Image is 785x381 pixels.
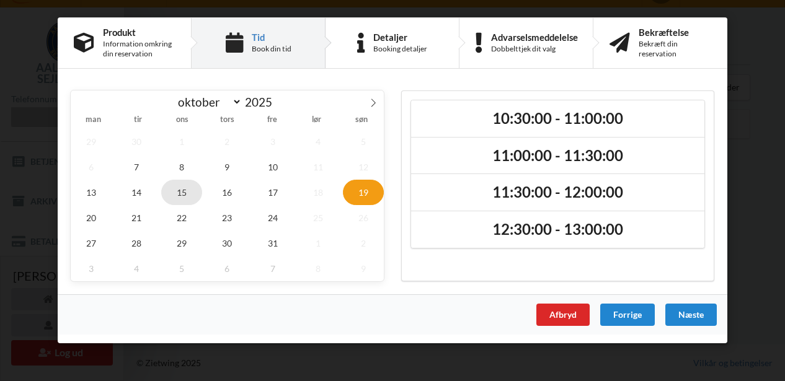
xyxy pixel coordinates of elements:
span: november 1, 2025 [298,230,339,256]
span: oktober 12, 2025 [343,154,384,180]
h2: 11:00:00 - 11:30:00 [420,146,696,165]
h2: 12:30:00 - 13:00:00 [420,220,696,239]
span: oktober 31, 2025 [252,230,293,256]
span: november 8, 2025 [298,256,339,281]
div: Afbryd [536,304,590,326]
span: oktober 27, 2025 [71,230,112,256]
span: oktober 4, 2025 [298,129,339,154]
span: lør [295,116,339,124]
div: Dobbelttjek dit valg [491,44,578,54]
div: Tid [252,32,291,42]
div: Næste [665,304,717,326]
span: oktober 17, 2025 [252,180,293,205]
span: oktober 16, 2025 [207,180,248,205]
span: oktober 24, 2025 [252,205,293,230]
h2: 10:30:00 - 11:00:00 [420,109,696,128]
span: oktober 30, 2025 [207,230,248,256]
span: oktober 19, 2025 [343,180,384,205]
span: oktober 5, 2025 [343,129,384,154]
div: Book din tid [252,44,291,54]
span: oktober 9, 2025 [207,154,248,180]
span: oktober 22, 2025 [161,205,202,230]
span: oktober 21, 2025 [116,205,157,230]
div: Detaljer [373,32,427,42]
span: oktober 28, 2025 [116,230,157,256]
span: ons [160,116,205,124]
input: Year [242,95,283,109]
span: oktober 25, 2025 [298,205,339,230]
span: september 30, 2025 [116,129,157,154]
div: Booking detaljer [373,44,427,54]
span: man [71,116,115,124]
div: Bekræft din reservation [639,39,711,59]
span: november 3, 2025 [71,256,112,281]
span: oktober 15, 2025 [161,180,202,205]
span: fre [250,116,295,124]
span: november 4, 2025 [116,256,157,281]
div: Bekræftelse [639,27,711,37]
div: Advarselsmeddelelse [491,32,578,42]
span: oktober 14, 2025 [116,180,157,205]
span: oktober 1, 2025 [161,129,202,154]
span: september 29, 2025 [71,129,112,154]
span: oktober 18, 2025 [298,180,339,205]
span: oktober 8, 2025 [161,154,202,180]
span: november 5, 2025 [161,256,202,281]
span: oktober 20, 2025 [71,205,112,230]
span: oktober 7, 2025 [116,154,157,180]
span: oktober 11, 2025 [298,154,339,180]
span: oktober 6, 2025 [71,154,112,180]
span: oktober 10, 2025 [252,154,293,180]
div: Forrige [600,304,655,326]
h2: 11:30:00 - 12:00:00 [420,183,696,202]
span: søn [339,116,384,124]
span: oktober 26, 2025 [343,205,384,230]
span: tors [205,116,249,124]
span: oktober 2, 2025 [207,129,248,154]
span: oktober 23, 2025 [207,205,248,230]
span: oktober 3, 2025 [252,129,293,154]
span: oktober 13, 2025 [71,180,112,205]
span: oktober 29, 2025 [161,230,202,256]
span: november 6, 2025 [207,256,248,281]
select: Month [172,94,242,110]
span: november 7, 2025 [252,256,293,281]
span: november 9, 2025 [343,256,384,281]
div: Information omkring din reservation [103,39,175,59]
span: november 2, 2025 [343,230,384,256]
div: Produkt [103,27,175,37]
span: tir [115,116,160,124]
